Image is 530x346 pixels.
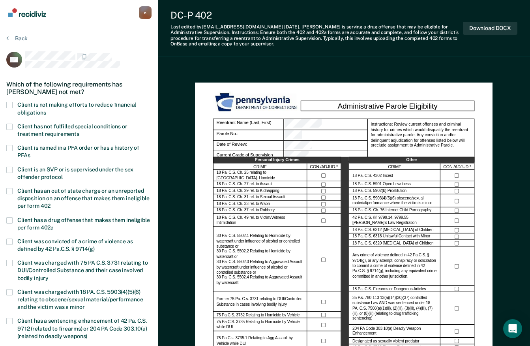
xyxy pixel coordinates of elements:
[352,326,437,337] label: 204 PA Code 303.10(a) Deadly Weapon Enhancement
[213,164,307,170] div: CRIME
[217,208,275,213] label: 18 Pa. C.S. Ch. 37 rel. to Robbery
[6,74,152,102] div: Which of the following requirements has [PERSON_NAME] not met?
[8,8,46,17] img: Recidiviz
[352,338,419,344] label: Designated as sexually violent predator
[349,157,475,164] div: Other
[217,202,270,207] label: 18 Pa. C.S. Ch. 33 rel. to Arson
[213,152,284,162] div: Current Grade of Supervision
[217,234,304,286] label: 30 Pa. C.S. 5502.1 Relating to Homicide by watercraft under influence of alcohol or controlled su...
[440,164,474,170] div: CON./ADJUD.*
[352,253,437,279] label: Any crime of violence defined in 42 Pa.C.S. § 9714(g), or any attempt, conspiracy or solicitation...
[301,101,474,111] div: Administrative Parole Eligibility
[139,6,152,19] button: Profile dropdown button
[352,182,410,187] label: 18 Pa. C.S. 5901 Open Lewdness
[349,164,441,170] div: CRIME
[503,319,522,338] div: Open Intercom Messenger
[284,130,367,141] div: Parole No.:
[284,152,367,162] div: Current Grade of Supervision
[17,123,127,137] span: Client has not fulfilled special conditions or treatment requirements
[6,35,28,42] button: Back
[17,238,133,252] span: Client was convicted of a crime of violence as defined by 42 Pa.C.S. § 9714(g)
[217,297,304,307] label: Former 75 Pa. C.s. 3731 relating to DUI/Controlled Substance in cases involving bodily injury
[217,171,304,181] label: 18 Pa. C.S. Ch. 25 relating to [GEOGRAPHIC_DATA]. Homicide
[213,92,301,114] img: PDOC Logo
[217,182,273,187] label: 18 Pa. C.S. Ch. 27 rel. to Assault
[352,215,437,226] label: 42 Pa. C.S. §§ 9799.14, 9799.55 [PERSON_NAME]’s Law Registration
[213,141,284,152] div: Date of Review:
[352,196,437,206] label: 18 Pa. C.S. 5903(4)(5)(6) obscene/sexual material/performance where the victim is minor
[217,195,285,200] label: 18 Pa. C.S. Ch. 31 rel. to Sexual Assault
[170,24,463,47] div: Last edited by [EMAIL_ADDRESS][DOMAIN_NAME] . [PERSON_NAME] is serving a drug offense that may be...
[17,289,143,310] span: Client was charged with 18 PA. C.S. 5903(4)(5)(6) relating to obscene/sexual material/performance...
[352,228,433,233] label: 18 Pa. C.S. 6312 [MEDICAL_DATA] of Children
[352,241,433,246] label: 18 Pa. C.S. 6320 [MEDICAL_DATA] of Children
[17,188,150,209] span: Client has an out of state charge or an unreported disposition on an offense that makes them inel...
[170,9,463,21] div: DC-P 402
[352,173,393,179] label: 18 Pa. C.S. 4302 Incest
[352,189,406,194] label: 18 Pa. C.S. 5902(b) Prostitution
[139,6,152,19] div: n
[367,119,475,162] div: Instructions: Review current offenses and criminal history for crimes which would disqualify the ...
[352,234,430,239] label: 18 Pa. C.S. 6318 Unlawful Contact with Minor
[284,24,299,30] span: [DATE]
[17,102,136,115] span: Client is not making efforts to reduce financial obligations
[213,119,284,130] div: Reentrant Name (Last, First)
[17,217,150,231] span: Client has a drug offense that makes them ineligible per form 402a
[217,320,304,330] label: 75 Pa.C.S. 3735 Relating to Homicide by Vehicle while DUI
[17,166,133,180] span: Client is an SVP or is supervised under the sex offender protocol
[284,119,367,130] div: Reentrant Name (Last, First)
[284,141,367,152] div: Date of Review:
[213,157,341,164] div: Personal Injury Crimes
[307,164,341,170] div: CON./ADJUD.*
[463,22,517,35] button: Download DOCX
[217,312,300,318] label: 75 Pa.C.S. 3732 Relating to Homicide by Vehicle
[352,286,426,291] label: 18 Pa. C.S. Firearms or Dangerous Articles
[352,208,431,213] label: 18 Pa. C.S. Ch. 76 Internet Child Pornography
[17,318,147,339] span: Client has a sentencing enhancement of 42 Pa. C.S. 9712 (related to firearms) or 204 PA Code 303....
[17,145,139,158] span: Client is named in a PFA order or has a history of PFAs
[217,215,304,226] label: 18 Pa. C.S. Ch. 49 rel. to Victim/Witness Intimidation
[213,130,284,141] div: Parole No.:
[352,296,437,322] label: 35 P.s. 780-113 13(a)(14)(30)(37) controlled substance Law AND was sentenced under 18 PA. C.S. 75...
[17,259,148,281] span: Client was charged with 75 PA C.S. 3731 relating to DUI/Controlled Substance and their case invol...
[217,189,279,194] label: 18 Pa. C.S. Ch. 29 rel. to Kidnapping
